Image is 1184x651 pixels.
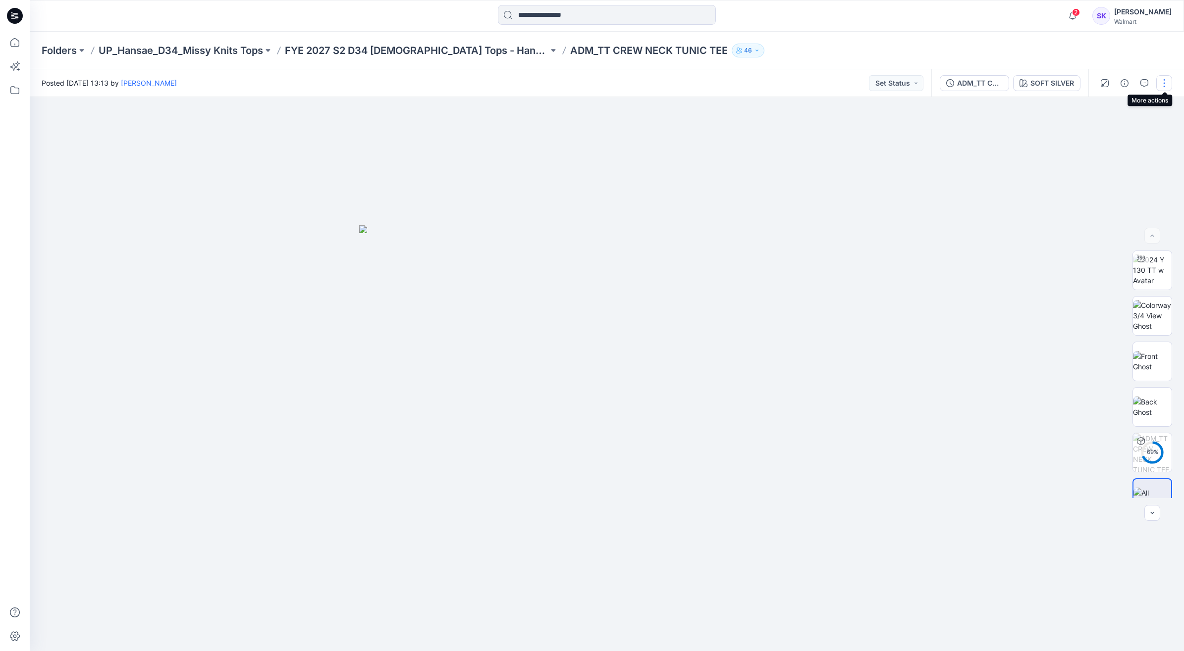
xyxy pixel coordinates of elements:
[957,78,1003,89] div: ADM_TT CREW NECK TUNIC TEE
[1140,448,1164,456] div: 69 %
[1114,6,1172,18] div: [PERSON_NAME]
[744,45,752,56] p: 46
[1072,8,1080,16] span: 2
[42,44,77,57] a: Folders
[1092,7,1110,25] div: SK
[1133,254,1172,286] img: 2024 Y 130 TT w Avatar
[359,225,855,651] img: eyJhbGciOiJIUzI1NiIsImtpZCI6IjAiLCJzbHQiOiJzZXMiLCJ0eXAiOiJKV1QifQ.eyJkYXRhIjp7InR5cGUiOiJzdG9yYW...
[1133,351,1172,372] img: Front Ghost
[121,79,177,87] a: [PERSON_NAME]
[1117,75,1132,91] button: Details
[1133,397,1172,417] img: Back Ghost
[285,44,548,57] a: FYE 2027 S2 D34 [DEMOGRAPHIC_DATA] Tops - Hansae
[42,78,177,88] span: Posted [DATE] 13:13 by
[732,44,764,57] button: 46
[1013,75,1080,91] button: SOFT SILVER
[1133,433,1172,472] img: ADM_TT CREW NECK TUNIC TEE SOFT SILVER
[1030,78,1074,89] div: SOFT SILVER
[570,44,728,57] p: ADM_TT CREW NECK TUNIC TEE
[1133,488,1171,508] img: All colorways
[1133,300,1172,331] img: Colorway 3/4 View Ghost
[99,44,263,57] a: UP_Hansae_D34_Missy Knits Tops
[940,75,1009,91] button: ADM_TT CREW NECK TUNIC TEE
[1114,18,1172,25] div: Walmart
